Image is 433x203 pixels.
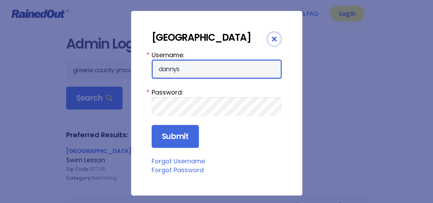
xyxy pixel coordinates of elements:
[152,31,267,43] div: [GEOGRAPHIC_DATA]
[152,50,282,60] label: Username:
[267,31,282,47] div: Close
[152,88,282,97] label: Password:
[152,157,205,165] a: Forgot Username
[152,166,204,174] a: Forgot Password
[152,125,199,148] input: Submit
